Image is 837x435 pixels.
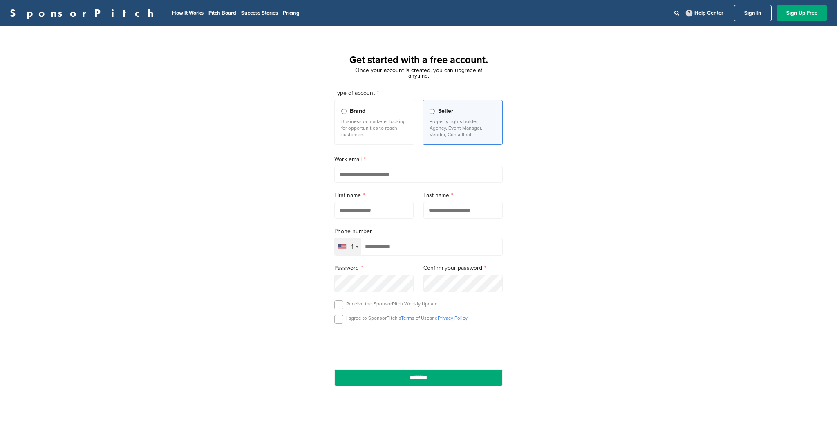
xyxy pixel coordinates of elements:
label: Work email [334,155,503,164]
p: I agree to SponsorPitch’s and [346,315,468,321]
a: Pricing [283,10,300,16]
a: SponsorPitch [10,8,159,18]
input: Brand Business or marketer looking for opportunities to reach customers [341,109,347,114]
p: Property rights holder, Agency, Event Manager, Vendor, Consultant [430,118,496,138]
a: Help Center [684,8,725,18]
label: Type of account [334,89,503,98]
div: Selected country [335,238,361,255]
a: Sign Up Free [777,5,827,21]
label: Last name [423,191,503,200]
label: Phone number [334,227,503,236]
a: How It Works [172,10,204,16]
a: Success Stories [241,10,278,16]
a: Privacy Policy [438,315,468,321]
span: Once your account is created, you can upgrade at anytime. [355,67,482,79]
input: Seller Property rights holder, Agency, Event Manager, Vendor, Consultant [430,109,435,114]
a: Terms of Use [401,315,430,321]
label: Confirm your password [423,264,503,273]
span: Seller [438,107,453,116]
p: Business or marketer looking for opportunities to reach customers [341,118,407,138]
label: First name [334,191,414,200]
iframe: reCAPTCHA [372,333,465,357]
h1: Get started with a free account. [325,53,512,67]
a: Sign In [734,5,772,21]
span: Brand [350,107,365,116]
div: +1 [349,244,354,250]
label: Password [334,264,414,273]
a: Pitch Board [208,10,236,16]
p: Receive the SponsorPitch Weekly Update [346,300,438,307]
